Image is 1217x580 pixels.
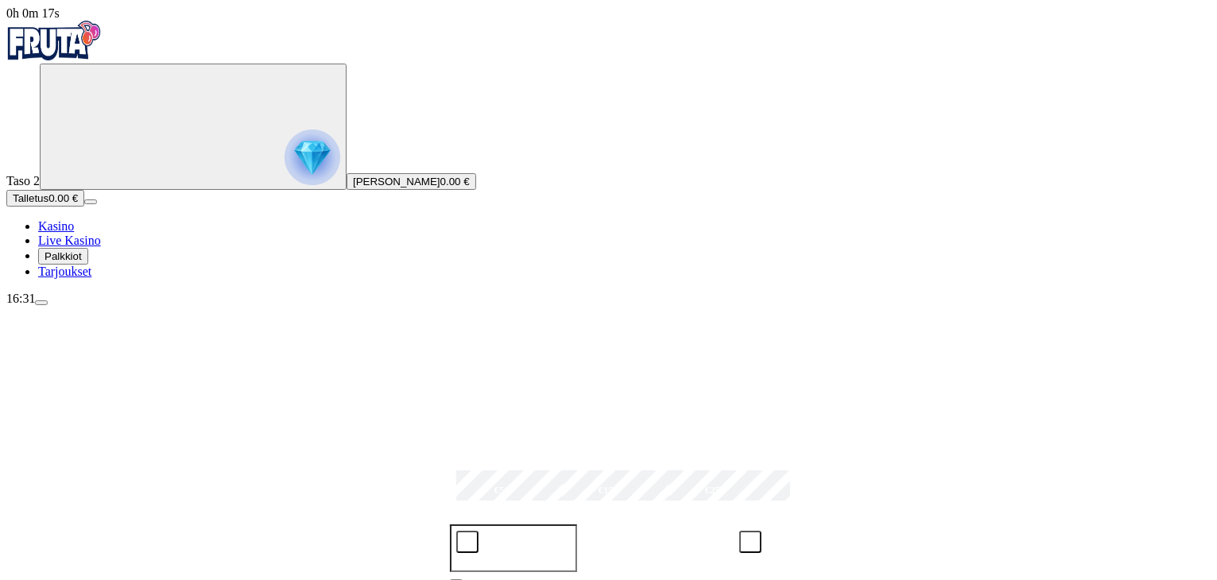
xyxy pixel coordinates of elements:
button: minus icon [456,531,479,553]
button: [PERSON_NAME]0.00 € [347,173,476,190]
span: € [626,532,630,547]
button: Palkkiot [38,248,88,265]
a: Tarjoukset [38,265,91,278]
span: Taso 2 [6,174,40,188]
button: menu [35,300,48,305]
label: €50 [452,468,552,514]
a: Kasino [38,219,74,233]
img: Fruta [6,21,102,60]
nav: Main menu [6,219,1211,279]
a: Fruta [6,49,102,63]
img: reward progress [285,130,340,185]
button: plus icon [739,531,762,553]
nav: Primary [6,21,1211,279]
a: Live Kasino [38,234,101,247]
span: 0.00 € [48,192,78,204]
label: €250 [665,468,765,514]
button: reward progress [40,64,347,190]
span: Palkkiot [45,250,82,262]
span: 16:31 [6,292,35,305]
span: user session time [6,6,60,20]
span: 0.00 € [440,176,470,188]
label: €150 [559,468,659,514]
span: [PERSON_NAME] [353,176,440,188]
button: menu [84,199,97,204]
span: Talletus [13,192,48,204]
button: Talletusplus icon0.00 € [6,190,84,207]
